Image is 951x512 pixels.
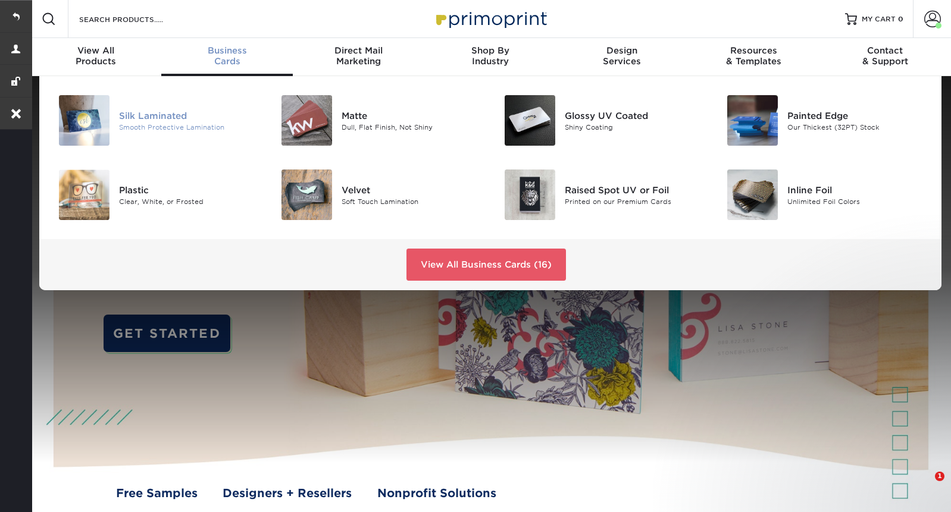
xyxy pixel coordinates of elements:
img: Raised Spot UV or Foil Business Cards [505,169,555,220]
div: Glossy UV Coated [565,109,705,122]
div: Soft Touch Lamination [342,196,481,206]
a: BusinessCards [161,38,293,76]
a: Free Samples [116,485,198,502]
a: Direct MailMarketing [293,38,424,76]
a: Velvet Business Cards Velvet Soft Touch Lamination [277,165,482,225]
span: Business [161,45,293,56]
div: & Templates [688,45,819,67]
div: Marketing [293,45,424,67]
a: Painted Edge Business Cards Painted Edge Our Thickest (32PT) Stock [722,90,928,150]
img: Primoprint [431,6,550,32]
a: Raised Spot UV or Foil Business Cards Raised Spot UV or Foil Printed on our Premium Cards [499,165,705,225]
div: & Support [819,45,951,67]
span: Design [556,45,688,56]
div: Services [556,45,688,67]
div: Silk Laminated [119,109,259,122]
div: Industry [424,45,556,67]
a: Silk Laminated Business Cards Silk Laminated Smooth Protective Lamination [54,90,259,150]
a: View AllProducts [30,38,161,76]
img: Velvet Business Cards [281,169,332,220]
iframe: Intercom live chat [911,472,939,500]
span: Shop By [424,45,556,56]
span: View All [30,45,161,56]
a: Inline Foil Business Cards Inline Foil Unlimited Foil Colors [722,165,928,225]
span: MY CART [862,14,896,24]
img: Matte Business Cards [281,95,332,146]
div: Plastic [119,183,259,196]
a: Contact& Support [819,38,951,76]
a: Designers + Resellers [223,485,352,502]
div: Inline Foil [787,183,927,196]
div: Matte [342,109,481,122]
a: Shop ByIndustry [424,38,556,76]
a: Nonprofit Solutions [377,485,496,502]
div: Unlimited Foil Colors [787,196,927,206]
div: Smooth Protective Lamination [119,122,259,132]
div: Clear, White, or Frosted [119,196,259,206]
span: Direct Mail [293,45,424,56]
div: Raised Spot UV or Foil [565,183,705,196]
a: Plastic Business Cards Plastic Clear, White, or Frosted [54,165,259,225]
a: Matte Business Cards Matte Dull, Flat Finish, Not Shiny [277,90,482,150]
div: Products [30,45,161,67]
div: Painted Edge [787,109,927,122]
a: View All Business Cards (16) [406,249,566,281]
img: Silk Laminated Business Cards [59,95,110,146]
span: 1 [935,472,944,481]
a: Glossy UV Coated Business Cards Glossy UV Coated Shiny Coating [499,90,705,150]
input: SEARCH PRODUCTS..... [78,12,194,26]
div: Shiny Coating [565,122,705,132]
img: Inline Foil Business Cards [727,169,778,220]
div: Our Thickest (32PT) Stock [787,122,927,132]
a: Resources& Templates [688,38,819,76]
span: Contact [819,45,951,56]
div: Printed on our Premium Cards [565,196,705,206]
img: Glossy UV Coated Business Cards [505,95,555,146]
div: Dull, Flat Finish, Not Shiny [342,122,481,132]
img: Painted Edge Business Cards [727,95,778,146]
div: Cards [161,45,293,67]
div: Velvet [342,183,481,196]
a: DesignServices [556,38,688,76]
span: Resources [688,45,819,56]
span: 0 [898,15,903,23]
img: Plastic Business Cards [59,169,110,220]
